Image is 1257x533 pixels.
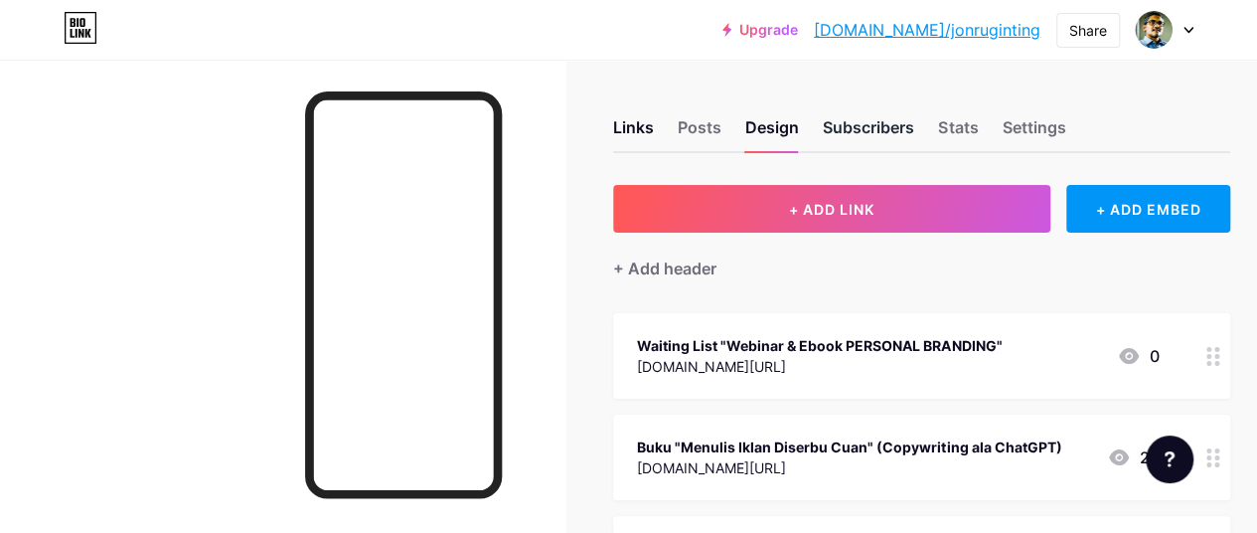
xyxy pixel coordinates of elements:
[678,115,721,151] div: Posts
[1002,115,1065,151] div: Settings
[1117,344,1159,368] div: 0
[823,115,914,151] div: Subscribers
[1135,11,1173,49] img: Jonru Ginting TV
[637,356,1002,377] div: [DOMAIN_NAME][URL]
[1069,20,1107,41] div: Share
[1066,185,1230,233] div: + ADD EMBED
[637,437,1061,457] div: Buku "Menulis Iklan Diserbu Cuan" (Copywriting ala ChatGPT)
[814,18,1040,42] a: [DOMAIN_NAME]/jonruginting
[613,257,716,280] div: + Add header
[613,115,654,151] div: Links
[637,335,1002,356] div: Waiting List "Webinar & Ebook PERSONAL BRANDING"
[637,457,1061,478] div: [DOMAIN_NAME][URL]
[789,201,874,218] span: + ADD LINK
[1107,445,1159,469] div: 23
[745,115,799,151] div: Design
[722,22,798,38] a: Upgrade
[613,185,1050,233] button: + ADD LINK
[938,115,978,151] div: Stats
